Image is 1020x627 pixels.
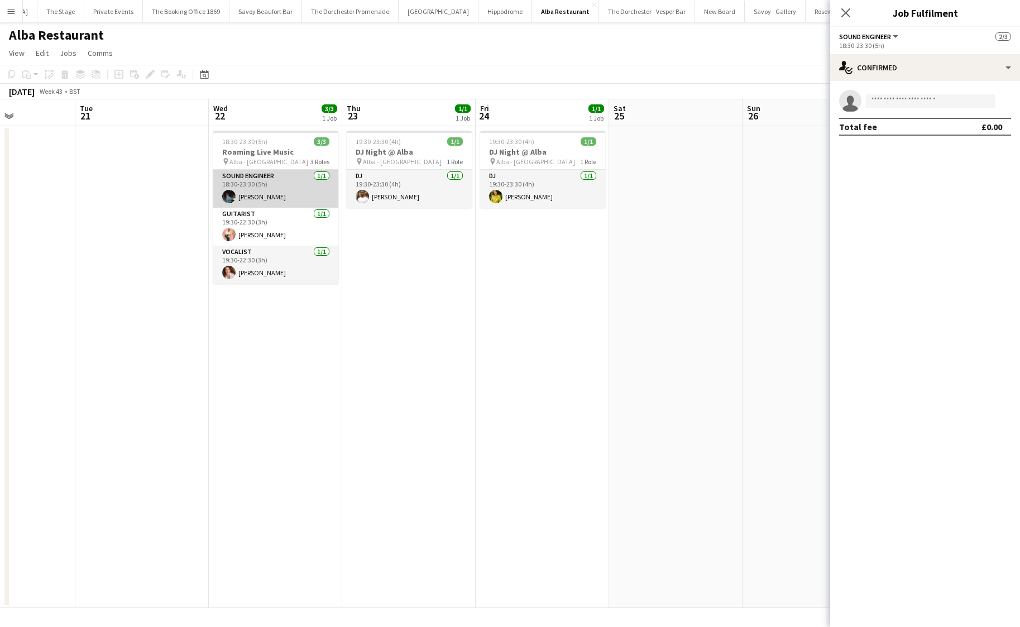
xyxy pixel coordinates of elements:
a: Comms [83,46,117,60]
button: Private Events [84,1,143,22]
span: 1 Role [580,157,596,166]
button: Alba Restaurant [532,1,599,22]
span: Edit [36,48,49,58]
span: Alba - [GEOGRAPHIC_DATA] [496,157,575,166]
span: 21 [78,109,93,122]
app-job-card: 19:30-23:30 (4h)1/1DJ Night @ Alba Alba - [GEOGRAPHIC_DATA]1 RoleDJ1/119:30-23:30 (4h)[PERSON_NAME] [480,131,605,208]
div: 1 Job [322,114,337,122]
span: 1/1 [581,137,596,146]
span: Wed [213,103,228,113]
h1: Alba Restaurant [9,27,104,44]
button: New Board [695,1,745,22]
button: The Dorchester - Vesper Bar [599,1,695,22]
span: 19:30-23:30 (4h) [489,137,534,146]
span: 1/1 [447,137,463,146]
h3: DJ Night @ Alba [347,147,472,157]
span: 24 [478,109,489,122]
span: 25 [612,109,626,122]
span: Comms [88,48,113,58]
h3: Roaming Live Music [213,147,338,157]
span: Alba - [GEOGRAPHIC_DATA] [229,157,308,166]
span: Sun [747,103,760,113]
span: 3/3 [322,104,337,113]
div: £0.00 [981,121,1002,132]
span: Sat [614,103,626,113]
button: The Booking Office 1869 [143,1,229,22]
button: [GEOGRAPHIC_DATA] [399,1,478,22]
button: Hippodrome [478,1,532,22]
span: Tue [80,103,93,113]
span: 22 [212,109,228,122]
a: View [4,46,29,60]
button: Savoy - Gallery [745,1,806,22]
div: [DATE] [9,86,35,97]
span: 3/3 [314,137,329,146]
button: Savoy Beaufort Bar [229,1,302,22]
span: Sound Engineer [839,32,891,41]
div: 1 Job [589,114,604,122]
h3: Job Fulfilment [830,6,1020,20]
div: 18:30-23:30 (5h) [839,41,1011,50]
app-card-role: Guitarist1/119:30-22:30 (3h)[PERSON_NAME] [213,208,338,246]
span: 3 Roles [310,157,329,166]
span: 18:30-23:30 (5h) [222,137,267,146]
button: Rosewood [GEOGRAPHIC_DATA] [806,1,915,22]
div: BST [69,87,80,95]
span: 1/1 [588,104,604,113]
a: Jobs [55,46,81,60]
span: 19:30-23:30 (4h) [356,137,401,146]
span: 23 [345,109,361,122]
span: Jobs [60,48,76,58]
span: Week 43 [37,87,65,95]
span: 1 Role [447,157,463,166]
div: Confirmed [830,54,1020,81]
div: 1 Job [456,114,470,122]
h3: DJ Night @ Alba [480,147,605,157]
span: Fri [480,103,489,113]
span: 2/3 [995,32,1011,41]
app-card-role: Sound Engineer1/118:30-23:30 (5h)[PERSON_NAME] [213,170,338,208]
span: View [9,48,25,58]
button: Sound Engineer [839,32,900,41]
app-job-card: 19:30-23:30 (4h)1/1DJ Night @ Alba Alba - [GEOGRAPHIC_DATA]1 RoleDJ1/119:30-23:30 (4h)[PERSON_NAME] [347,131,472,208]
button: The Dorchester Promenade [302,1,399,22]
app-card-role: DJ1/119:30-23:30 (4h)[PERSON_NAME] [480,170,605,208]
app-card-role: Vocalist1/119:30-22:30 (3h)[PERSON_NAME] [213,246,338,284]
button: The Stage [37,1,84,22]
app-card-role: DJ1/119:30-23:30 (4h)[PERSON_NAME] [347,170,472,208]
div: Total fee [839,121,877,132]
span: Thu [347,103,361,113]
span: 1/1 [455,104,471,113]
app-job-card: 18:30-23:30 (5h)3/3Roaming Live Music Alba - [GEOGRAPHIC_DATA]3 RolesSound Engineer1/118:30-23:30... [213,131,338,284]
a: Edit [31,46,53,60]
span: Alba - [GEOGRAPHIC_DATA] [363,157,442,166]
span: 26 [745,109,760,122]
